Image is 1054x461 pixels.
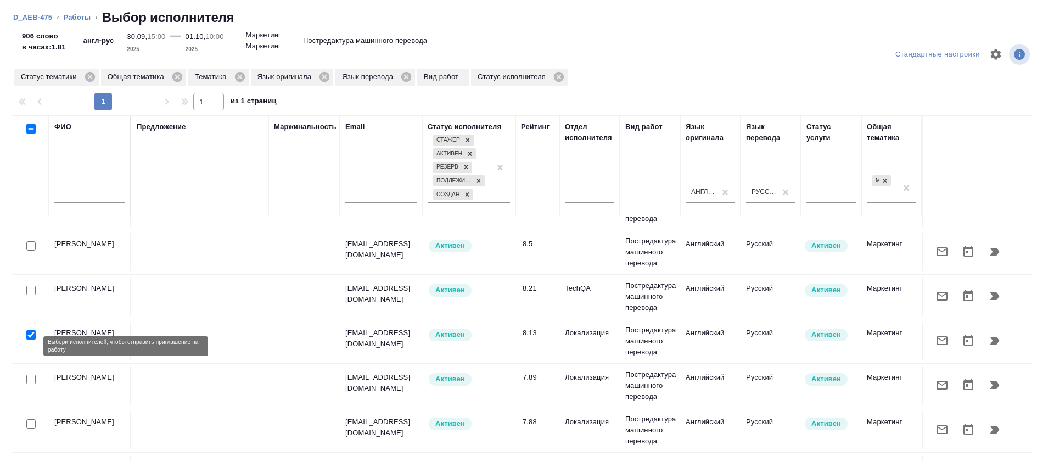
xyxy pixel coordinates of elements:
input: Выбери исполнителей, чтобы отправить приглашение на работу [26,419,36,429]
div: Email [345,121,365,132]
button: Продолжить [982,372,1008,398]
td: Рекомендован [922,277,982,316]
p: Вид работ [424,71,462,82]
p: Постредактура машинного перевода [625,414,675,447]
div: Язык перевода [335,69,415,86]
div: 7.88 [523,416,554,427]
td: Маркетинг [861,277,922,316]
div: 8.13 [523,327,554,338]
td: Русский [741,411,801,449]
td: Маркетинг [861,233,922,271]
div: Рядовой исполнитель: назначай с учетом рейтинга [428,416,510,431]
button: Продолжить [982,327,1008,354]
div: Стажер, Активен, Резерв, Подлежит внедрению, Создан [432,174,486,188]
div: Резерв [433,162,460,173]
p: Тематика [195,71,231,82]
span: Настроить таблицу [983,41,1009,68]
button: Отправить предложение о работе [929,238,955,265]
div: Маржинальность [274,121,337,132]
td: Локализация [559,411,620,449]
td: [PERSON_NAME] [49,366,131,405]
p: [EMAIL_ADDRESS][DOMAIN_NAME] [345,238,417,260]
div: Общая тематика [867,121,916,143]
div: Стажер, Активен, Резерв, Подлежит внедрению, Создан [432,134,475,147]
p: 10:00 [205,32,223,41]
h2: Выбор исполнителя [102,9,234,26]
div: Язык оригинала [686,121,735,143]
td: Маркетинг [861,366,922,405]
p: 15:00 [147,32,165,41]
p: Статус тематики [21,71,81,82]
div: Тематика [188,69,249,86]
button: Отправить предложение о работе [929,327,955,354]
button: Продолжить [982,283,1008,309]
button: Открыть календарь загрузки [955,327,982,354]
div: ФИО [54,121,71,132]
p: 30.09, [127,32,147,41]
li: ‹ [57,12,59,23]
td: Маркетинг [861,322,922,360]
td: Русский [741,322,801,360]
div: Английский [691,187,716,197]
div: Стажер [433,135,462,146]
a: Работы [64,13,91,21]
p: Активен [435,374,465,385]
p: 01.10, [186,32,206,41]
div: Русский [752,187,777,197]
p: Общая тематика [108,71,168,82]
p: Активен [435,418,465,429]
div: Активен [433,148,464,160]
td: [PERSON_NAME] [49,277,131,316]
td: Русский [741,277,801,316]
td: Английский [680,233,741,271]
button: Открыть календарь загрузки [955,283,982,309]
p: Активен [811,418,841,429]
p: Постредактура машинного перевода [625,369,675,402]
div: Предложение [137,121,186,132]
p: Постредактура машинного перевода [625,325,675,358]
td: Маркетинг [861,411,922,449]
div: Рядовой исполнитель: назначай с учетом рейтинга [428,283,510,298]
td: Английский [680,322,741,360]
td: Английский [680,411,741,449]
div: Статус тематики [14,69,99,86]
td: [PERSON_NAME] [49,411,131,449]
p: Активен [811,285,841,296]
div: Статус исполнителя [428,121,501,132]
button: Отправить предложение о работе [929,372,955,398]
div: Рядовой исполнитель: назначай с учетом рейтинга [428,238,510,253]
p: Активен [811,374,841,385]
input: Выбери исполнителей, чтобы отправить приглашение на работу [26,241,36,251]
p: Язык оригинала [257,71,316,82]
div: Отдел исполнителя [565,121,614,143]
p: Постредактура машинного перевода [625,280,675,313]
p: 906 слово [22,31,66,42]
button: Отправить предложение о работе [929,283,955,309]
td: [PERSON_NAME] [49,322,131,360]
td: [PERSON_NAME] [49,233,131,271]
p: [EMAIL_ADDRESS][DOMAIN_NAME] [345,327,417,349]
p: Активен [435,285,465,296]
p: [EMAIL_ADDRESS][DOMAIN_NAME] [345,283,417,305]
div: Подлежит внедрению [433,175,473,187]
div: 8.21 [523,283,554,294]
p: [EMAIL_ADDRESS][DOMAIN_NAME] [345,416,417,438]
div: Создан [433,189,461,201]
div: Рядовой исполнитель: назначай с учетом рейтинга [428,372,510,387]
td: Локализация [559,366,620,405]
p: [EMAIL_ADDRESS][DOMAIN_NAME] [345,372,417,394]
input: Выбери исполнителей, чтобы отправить приглашение на работу [26,375,36,384]
button: Открыть календарь загрузки [955,372,982,398]
td: Локализация [559,322,620,360]
div: Статус исполнителя [471,69,568,86]
span: Посмотреть информацию [1009,44,1032,65]
div: Стажер, Активен, Резерв, Подлежит внедрению, Создан [432,160,473,174]
div: Язык перевода [746,121,795,143]
p: Активен [435,240,465,251]
div: — [170,26,181,55]
button: Продолжить [982,416,1008,443]
div: 8.5 [523,238,554,249]
td: Английский [680,366,741,405]
p: Статус исполнителя [478,71,550,82]
div: Стажер, Активен, Резерв, Подлежит внедрению, Создан [432,188,474,202]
